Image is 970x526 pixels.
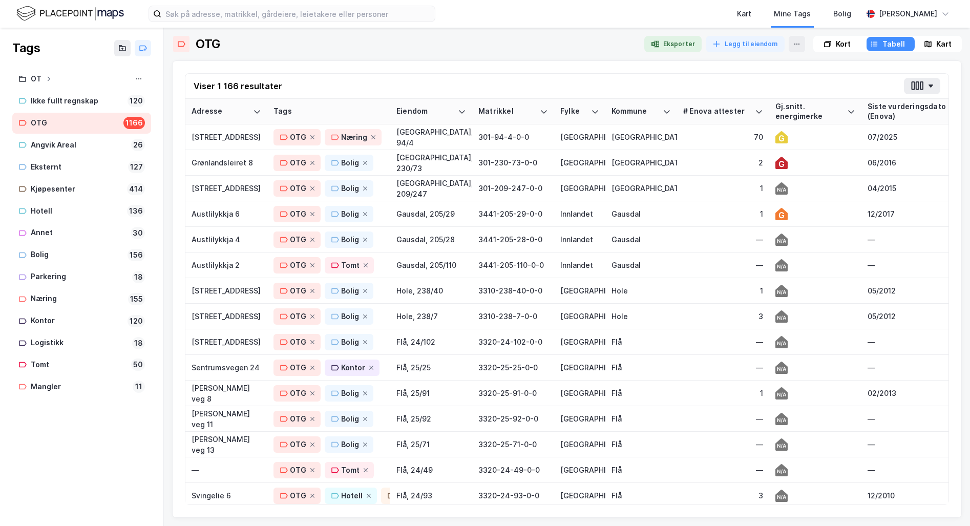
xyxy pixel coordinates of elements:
[882,38,905,50] div: Tabell
[611,362,671,373] div: Flå
[560,490,599,501] div: [GEOGRAPHIC_DATA]
[478,183,548,194] div: 301-209-247-0-0
[341,413,359,425] div: Bolig
[478,336,548,347] div: 3320-24-102-0-0
[611,388,671,398] div: Flå
[290,387,306,399] div: OTG
[396,152,466,174] div: [GEOGRAPHIC_DATA], 230/73
[611,157,671,168] div: [GEOGRAPHIC_DATA]
[31,183,123,196] div: Kjøpesenter
[560,208,599,219] div: Innlandet
[12,244,151,265] a: Bolig156
[478,107,536,116] div: Matrikkel
[560,107,587,116] div: Fylke
[12,179,151,200] a: Kjøpesenter414
[737,8,751,20] div: Kart
[128,249,145,261] div: 156
[12,113,151,134] a: OTG1166
[290,413,306,425] div: OTG
[290,336,306,348] div: OTG
[12,288,151,309] a: Næring155
[560,234,599,245] div: Innlandet
[560,260,599,270] div: Innlandet
[560,132,599,142] div: [GEOGRAPHIC_DATA]
[12,157,151,178] a: Eksternt127
[478,132,548,142] div: 301-94-4-0-0
[341,387,359,399] div: Bolig
[478,465,548,475] div: 3320-24-49-0-0
[611,107,659,116] div: Kommune
[706,36,785,52] button: Legg til eiendom
[290,157,306,169] div: OTG
[192,465,261,475] div: —
[133,381,145,393] div: 11
[31,292,124,305] div: Næring
[560,388,599,398] div: [GEOGRAPHIC_DATA]
[683,311,763,322] div: 3
[683,107,751,116] div: # Enova attester
[683,413,763,424] div: —
[396,107,454,116] div: Eiendom
[396,439,466,450] div: Flå, 25/71
[478,285,548,296] div: 3310-238-40-0-0
[560,285,599,296] div: [GEOGRAPHIC_DATA]
[128,315,145,327] div: 120
[396,285,466,296] div: Hole, 238/40
[31,314,123,327] div: Kontor
[31,270,128,283] div: Parkering
[396,127,466,148] div: [GEOGRAPHIC_DATA], 94/4
[341,362,365,374] div: Kontor
[31,205,123,218] div: Hotell
[31,95,123,108] div: Ikke fullt regnskap
[683,465,763,475] div: —
[341,157,359,169] div: Bolig
[132,337,145,349] div: 18
[478,490,548,501] div: 3320-24-93-0-0
[12,91,151,112] a: Ikke fullt regnskap120
[396,413,466,424] div: Flå, 25/92
[12,332,151,353] a: Logistikk18
[396,362,466,373] div: Flå, 25/25
[192,132,261,142] div: [STREET_ADDRESS]
[192,434,261,455] div: [PERSON_NAME] veg 13
[683,183,763,194] div: 1
[192,383,261,404] div: [PERSON_NAME] veg 8
[396,465,466,475] div: Flå, 24/49
[131,139,145,151] div: 26
[192,490,261,501] div: Svingelie 6
[12,266,151,287] a: Parkering18
[31,248,123,261] div: Bolig
[194,80,282,92] div: Viser 1 166 resultater
[396,311,466,322] div: Hole, 238/7
[341,234,359,246] div: Bolig
[611,490,671,501] div: Flå
[560,362,599,373] div: [GEOGRAPHIC_DATA]
[12,40,40,56] div: Tags
[192,234,261,245] div: Austlilykkja 4
[478,234,548,245] div: 3441-205-28-0-0
[396,336,466,347] div: Flå, 24/102
[611,183,671,194] div: [GEOGRAPHIC_DATA]
[683,362,763,373] div: —
[341,310,359,323] div: Bolig
[833,8,851,20] div: Bolig
[936,38,952,50] div: Kart
[478,157,548,168] div: 301-230-73-0-0
[161,6,435,22] input: Søk på adresse, matrikkel, gårdeiere, leietakere eller personer
[127,183,145,195] div: 414
[12,376,151,397] a: Mangler11
[192,311,261,322] div: [STREET_ADDRESS]
[290,438,306,451] div: OTG
[396,208,466,219] div: Gausdal, 205/29
[611,208,671,219] div: Gausdal
[192,183,261,194] div: [STREET_ADDRESS]
[611,234,671,245] div: Gausdal
[644,36,702,52] button: Eksporter
[341,259,360,271] div: Tomt
[31,161,124,174] div: Eksternt
[131,359,145,371] div: 50
[192,208,261,219] div: Austlilykkja 6
[879,8,937,20] div: [PERSON_NAME]
[396,178,466,199] div: [GEOGRAPHIC_DATA], 209/247
[12,222,151,243] a: Annet30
